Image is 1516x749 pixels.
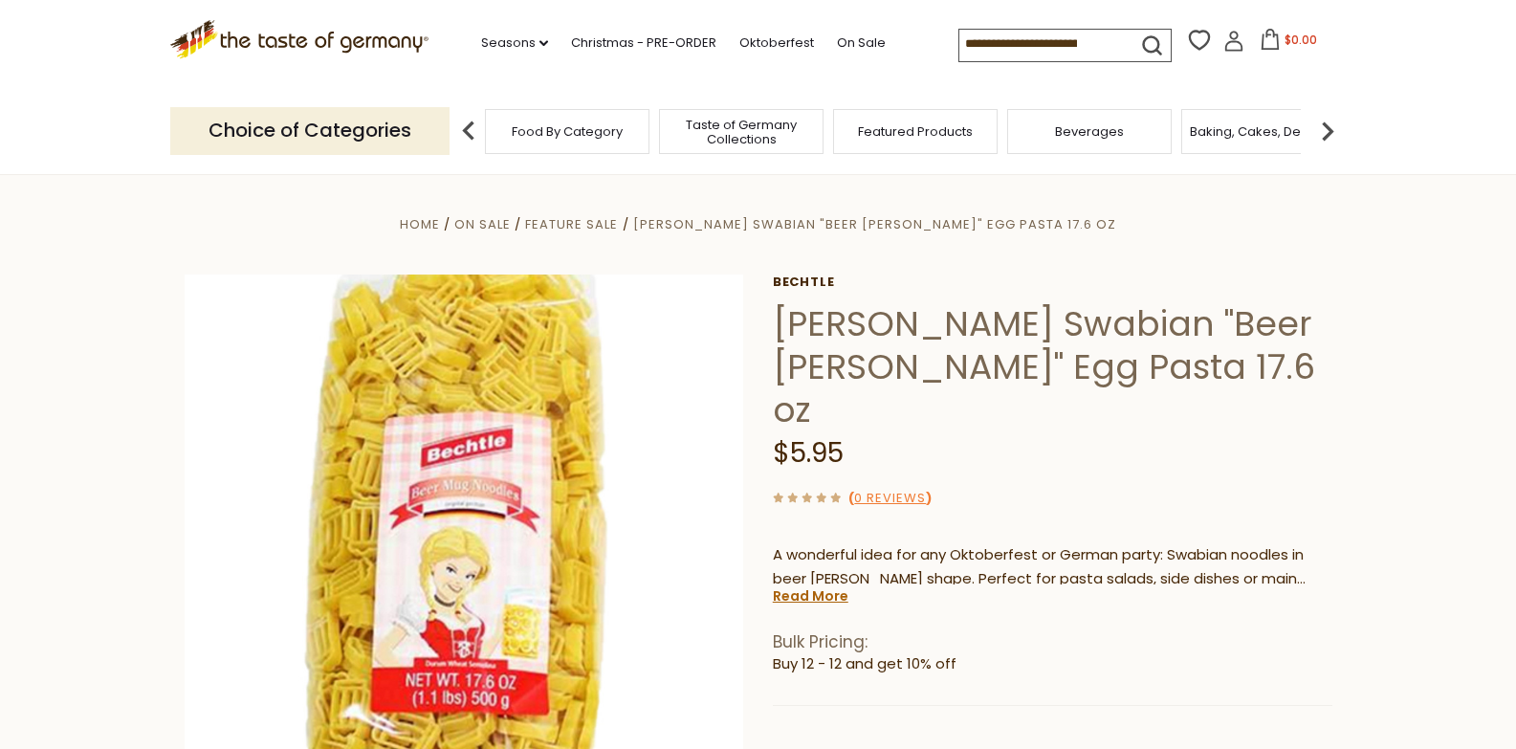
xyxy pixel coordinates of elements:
li: Buy 12 - 12 and get 10% off [773,652,1332,676]
a: Seasons [481,33,548,54]
a: Food By Category [512,124,623,139]
a: Featured Products [858,124,973,139]
a: Home [400,215,440,233]
a: Christmas - PRE-ORDER [571,33,716,54]
a: Read More [773,586,848,606]
button: $0.00 [1248,29,1329,57]
img: next arrow [1308,112,1347,150]
h1: Bulk Pricing: [773,632,1332,652]
a: On Sale [837,33,886,54]
a: [PERSON_NAME] Swabian "Beer [PERSON_NAME]" Egg Pasta 17.6 oz [633,215,1116,233]
span: $5.95 [773,434,844,472]
h1: [PERSON_NAME] Swabian "Beer [PERSON_NAME]" Egg Pasta 17.6 oz [773,302,1332,431]
a: Feature Sale [525,215,618,233]
p: A wonderful idea for any Oktoberfest or German party: Swabian noodles in beer [PERSON_NAME] shape... [773,543,1332,591]
a: 0 Reviews [854,489,926,509]
span: ( ) [848,489,932,507]
p: Choice of Categories [170,107,450,154]
a: Taste of Germany Collections [665,118,818,146]
a: Oktoberfest [739,33,814,54]
a: On Sale [454,215,511,233]
a: Bechtle [773,275,1332,290]
a: Baking, Cakes, Desserts [1190,124,1338,139]
img: previous arrow [450,112,488,150]
span: $0.00 [1285,32,1317,48]
a: Beverages [1055,124,1124,139]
